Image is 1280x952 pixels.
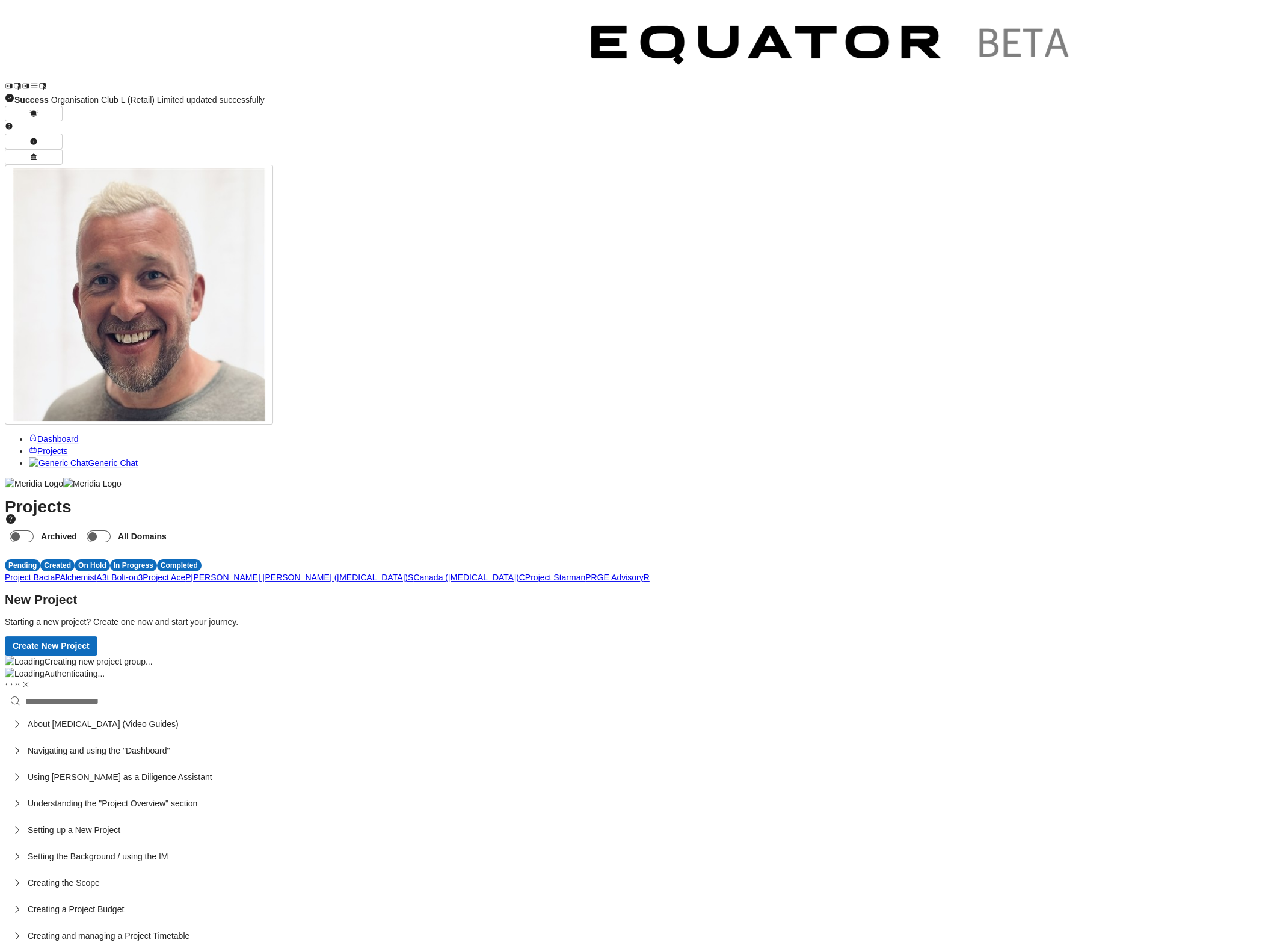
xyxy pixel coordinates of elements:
a: Projects [29,446,68,456]
button: Creating a Project Budget [5,896,1275,923]
a: RGE AdvisoryR [591,573,649,582]
div: Pending [5,559,40,571]
div: On Hold [75,559,110,571]
span: A [96,573,102,582]
span: Projects [37,446,68,456]
div: Completed [157,559,202,571]
img: Profile Icon [13,168,265,421]
a: AlchemistA [60,573,102,582]
span: S [408,573,413,582]
span: Creating new project group... [45,657,153,666]
div: Created [40,559,75,571]
h2: New Project [5,594,1275,606]
span: P [55,573,60,582]
span: Organisation Club L (Retail) Limited updated successfully [14,95,265,105]
a: Project StarmanP [525,573,591,582]
p: Starting a new project? Create one now and start your journey. [5,616,1275,628]
img: Loading [5,656,45,668]
a: Project BactaP [5,573,60,582]
img: Customer Logo [47,5,570,90]
button: Creating and managing a Project Timetable [5,923,1275,949]
button: Navigating and using the "Dashboard" [5,737,1275,764]
span: P [185,573,191,582]
button: About [MEDICAL_DATA] (Video Guides) [5,711,1275,737]
img: Customer Logo [570,5,1094,90]
button: Using [PERSON_NAME] as a Diligence Assistant [5,764,1275,790]
a: Dashboard [29,434,79,444]
div: In Progress [110,559,157,571]
button: Understanding the "Project Overview" section [5,790,1275,817]
strong: Success [14,95,49,105]
img: Meridia Logo [5,478,63,490]
label: All Domains [115,526,171,547]
button: Creating the Scope [5,870,1275,896]
button: Setting up a New Project [5,817,1275,843]
span: Dashboard [37,434,79,444]
img: Meridia Logo [63,478,122,490]
img: Generic Chat [29,457,88,469]
span: 3 [138,573,143,582]
span: Authenticating... [45,669,105,678]
h1: Projects [5,501,1275,547]
span: C [519,573,525,582]
a: Project AceP [143,573,191,582]
a: Generic ChatGeneric Chat [29,458,138,468]
img: Loading [5,668,45,680]
a: Canada ([MEDICAL_DATA])C [413,573,525,582]
span: Generic Chat [88,458,137,468]
button: Setting the Background / using the IM [5,843,1275,870]
a: [PERSON_NAME] [PERSON_NAME] ([MEDICAL_DATA])S [191,573,414,582]
span: R [644,573,650,582]
label: Archived [38,526,82,547]
a: 3t Bolt-on3 [102,573,143,582]
span: P [585,573,591,582]
button: Create New Project [5,636,97,656]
